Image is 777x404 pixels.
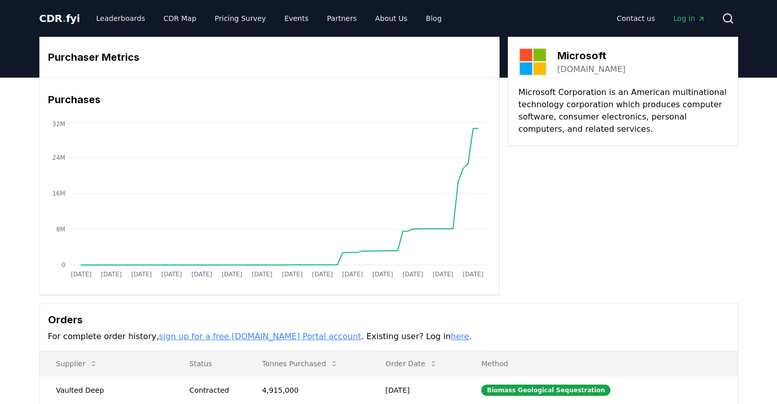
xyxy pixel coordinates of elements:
[48,330,729,343] p: For complete order history, . Existing user? Log in .
[312,271,333,278] tspan: [DATE]
[519,47,547,76] img: Microsoft-logo
[155,9,204,28] a: CDR Map
[557,63,626,76] a: [DOMAIN_NAME]
[206,9,274,28] a: Pricing Survey
[48,353,106,374] button: Supplier
[39,12,80,25] span: CDR fyi
[372,271,393,278] tspan: [DATE]
[403,271,423,278] tspan: [DATE]
[62,12,66,25] span: .
[88,9,450,28] nav: Main
[131,271,152,278] tspan: [DATE]
[451,331,469,341] a: here
[608,9,713,28] nav: Main
[418,9,450,28] a: Blog
[319,9,365,28] a: Partners
[608,9,663,28] a: Contact us
[378,353,446,374] button: Order Date
[519,86,727,135] p: Microsoft Corporation is an American multinational technology corporation which produces computer...
[52,121,65,128] tspan: 32M
[101,271,122,278] tspan: [DATE]
[342,271,363,278] tspan: [DATE]
[48,92,491,107] h3: Purchases
[88,9,153,28] a: Leaderboards
[367,9,415,28] a: About Us
[473,359,729,369] p: Method
[281,271,302,278] tspan: [DATE]
[276,9,317,28] a: Events
[191,271,212,278] tspan: [DATE]
[56,226,65,233] tspan: 8M
[61,262,65,269] tspan: 0
[251,271,272,278] tspan: [DATE]
[481,385,610,396] div: Biomass Geological Sequestration
[52,190,65,197] tspan: 16M
[557,48,626,63] h3: Microsoft
[246,376,369,404] td: 4,915,000
[161,271,182,278] tspan: [DATE]
[433,271,454,278] tspan: [DATE]
[254,353,346,374] button: Tonnes Purchased
[70,271,91,278] tspan: [DATE]
[463,271,484,278] tspan: [DATE]
[40,376,173,404] td: Vaulted Deep
[48,312,729,327] h3: Orders
[159,331,361,341] a: sign up for a free [DOMAIN_NAME] Portal account
[673,13,705,23] span: Log in
[39,11,80,26] a: CDR.fyi
[221,271,242,278] tspan: [DATE]
[48,50,491,65] h3: Purchaser Metrics
[665,9,713,28] a: Log in
[181,359,238,369] p: Status
[369,376,465,404] td: [DATE]
[52,154,65,161] tspan: 24M
[190,385,238,395] div: Contracted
